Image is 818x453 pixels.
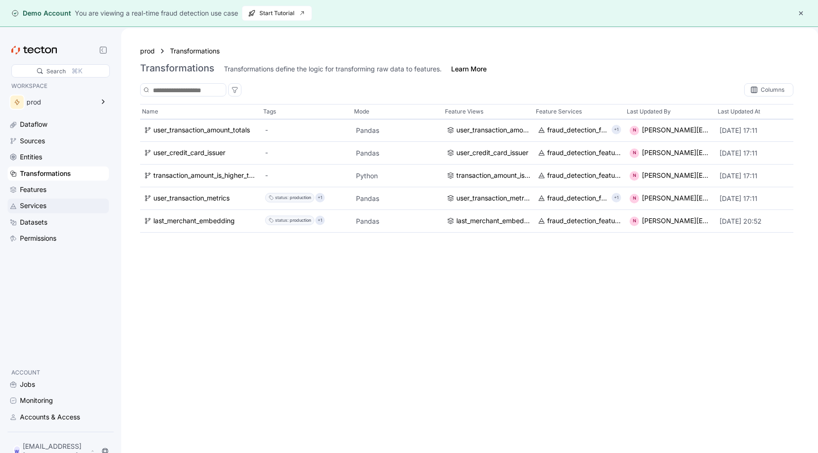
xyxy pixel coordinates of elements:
div: Features [20,184,46,195]
div: Dataflow [20,119,47,130]
a: fraud_detection_feature_service:v2 [538,171,621,181]
div: user_transaction_metrics [456,193,530,204]
a: Dataflow [8,117,109,131]
div: Accounts & Access [20,412,80,422]
p: Last Updated At [718,107,760,116]
div: transaction_amount_is_higher_than_average [153,171,258,181]
div: transaction_amount_is_higher_than_average [456,171,530,181]
div: Permissions [20,233,56,244]
div: Jobs [20,379,35,390]
a: prod [140,46,155,56]
div: Sources [20,136,45,146]
div: Transformations define the logic for transforming raw data to features. [224,64,442,74]
a: last_merchant_embedding [447,216,530,226]
a: fraud_detection_feature_service:v2 [538,125,608,136]
div: user_transaction_metrics [153,193,230,204]
p: Mode [354,107,369,116]
button: Start Tutorial [242,6,312,21]
div: user_transaction_amount_totals [456,125,530,136]
a: user_transaction_amount_totals [144,125,258,136]
a: Transformations [170,46,220,56]
a: last_merchant_embedding [144,216,258,226]
p: +1 [318,216,322,226]
div: Monitoring [20,395,53,406]
p: Pandas [356,194,439,203]
div: Datasets [20,217,47,227]
h3: Transformations [140,62,214,74]
p: Pandas [356,126,439,135]
div: Demo Account [11,9,71,18]
a: user_credit_card_issuer [447,148,530,158]
p: Feature Services [536,107,582,116]
a: fraud_detection_feature_service:v2 [538,216,621,226]
p: +1 [318,193,322,203]
p: Name [142,107,158,116]
p: [DATE] 17:11 [720,171,803,181]
div: - [265,125,348,136]
a: fraud_detection_feature_service [538,193,608,204]
p: Tags [263,107,276,116]
div: Transformations [20,168,71,179]
div: ⌘K [71,66,82,76]
div: - [265,148,348,158]
a: Datasets [8,215,109,229]
div: last_merchant_embedding [456,216,530,226]
p: Feature Views [445,107,483,116]
p: WORKSPACE [11,81,105,91]
p: Last Updated By [627,107,671,116]
a: Permissions [8,231,109,245]
span: Start Tutorial [248,6,306,20]
a: Learn More [451,64,487,74]
div: Search [46,67,66,76]
div: Services [20,200,46,211]
div: fraud_detection_feature_service:v2 [547,216,621,226]
div: Search⌘K [11,64,110,78]
div: fraud_detection_feature_service:v2 [547,125,608,136]
p: ACCOUNT [11,368,105,377]
a: user_transaction_metrics [144,193,258,204]
div: user_transaction_amount_totals [153,125,250,136]
div: user_credit_card_issuer [153,148,225,158]
div: fraud_detection_feature_service [547,193,608,204]
div: fraud_detection_feature_service:v2 [547,171,621,181]
a: user_credit_card_issuer [144,148,258,158]
a: Monitoring [8,393,109,408]
div: user_credit_card_issuer [456,148,528,158]
p: +1 [614,193,619,203]
a: transaction_amount_is_higher_than_average [144,171,258,181]
div: fraud_detection_feature_service:v2 [547,148,621,158]
a: Jobs [8,377,109,392]
p: Pandas [356,217,439,226]
div: Entities [20,152,42,162]
a: Sources [8,134,109,148]
a: Entities [8,150,109,164]
p: +1 [614,125,619,135]
div: production [290,193,311,203]
div: last_merchant_embedding [153,216,235,226]
div: You are viewing a real-time fraud detection use case [75,8,238,18]
div: - [265,171,348,181]
p: [DATE] 17:11 [720,148,803,158]
a: Transformations [8,166,109,181]
a: fraud_detection_feature_service:v2 [538,148,621,158]
a: Accounts & Access [8,410,109,424]
div: status : [275,216,289,226]
div: production [290,216,311,226]
div: Columns [761,87,784,93]
div: Columns [744,83,793,96]
div: prod [27,99,94,105]
p: Python [356,171,439,181]
a: user_transaction_metrics [447,193,530,204]
p: [DATE] 17:11 [720,126,803,135]
p: [DATE] 20:52 [720,217,803,226]
a: Services [8,199,109,213]
div: status : [275,193,289,203]
p: [DATE] 17:11 [720,194,803,203]
p: Pandas [356,148,439,158]
a: user_transaction_amount_totals [447,125,530,136]
a: Features [8,183,109,197]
